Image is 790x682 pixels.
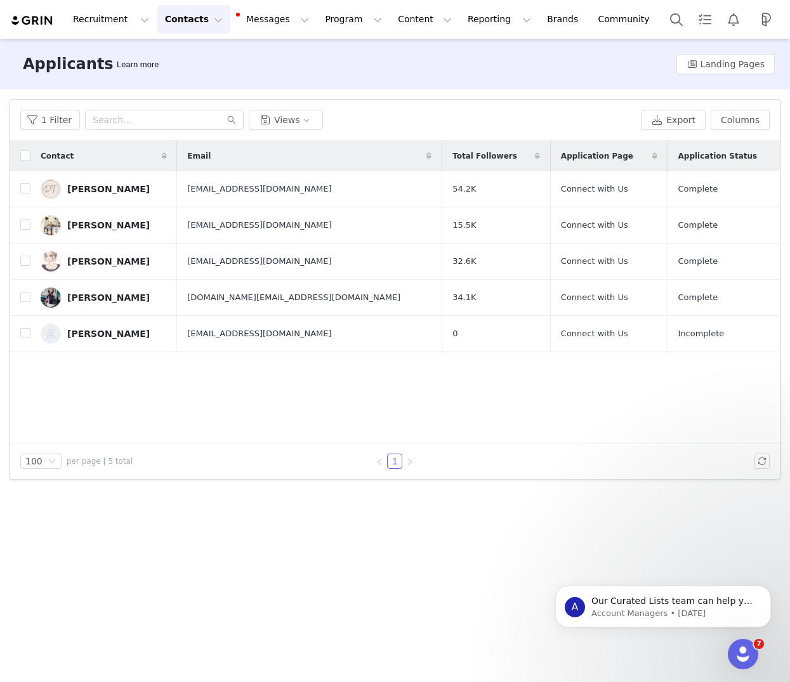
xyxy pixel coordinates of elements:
span: Email [187,150,211,162]
img: placeholder-contacts.jpeg [41,324,61,344]
iframe: Intercom live chat [728,639,758,669]
input: Search... [85,110,244,130]
span: 34.1K [452,291,476,304]
div: Tooltip anchor [114,58,161,71]
img: 12229f4f-a5bc-4c15-b0ef-6985601dbeb8.jpg [41,179,61,199]
span: per page | 5 total [67,456,133,467]
h3: Applicants [23,53,114,75]
a: [PERSON_NAME] [41,251,167,272]
button: Notifications [720,5,747,34]
span: 0 [452,327,458,340]
span: [EMAIL_ADDRESS][DOMAIN_NAME] [187,219,331,232]
span: 15.5K [452,219,476,232]
img: a1182cd3-b8c2-42b9-ab25-1e3a86b43ecf.jpg [41,287,61,308]
span: 32.6K [452,255,476,268]
i: icon: left [376,458,383,466]
span: Total Followers [452,150,517,162]
span: 54.2K [452,183,476,195]
a: [PERSON_NAME] [41,215,167,235]
span: Connect with Us [561,219,628,232]
li: 1 [387,454,402,469]
button: Reporting [460,5,539,34]
button: Recruitment [65,5,157,34]
span: [EMAIL_ADDRESS][DOMAIN_NAME] [187,183,331,195]
i: icon: down [48,457,56,466]
li: Next Page [402,454,418,469]
i: icon: right [406,458,414,466]
div: [PERSON_NAME] [67,256,150,266]
button: Landing Pages [676,54,775,74]
a: 1 [388,454,402,468]
button: 1 Filter [20,110,80,130]
span: [EMAIL_ADDRESS][DOMAIN_NAME] [187,327,331,340]
div: 100 [25,454,43,468]
div: [PERSON_NAME] [67,220,150,230]
a: [PERSON_NAME] [41,324,167,344]
span: Application Page [561,150,633,162]
span: [EMAIL_ADDRESS][DOMAIN_NAME] [187,255,331,268]
span: Application Status [678,150,758,162]
img: grin logo [10,15,55,27]
button: Messages [231,5,317,34]
span: Complete [678,255,718,268]
div: [PERSON_NAME] [67,292,150,303]
a: [PERSON_NAME] [41,287,167,308]
span: [DOMAIN_NAME][EMAIL_ADDRESS][DOMAIN_NAME] [187,291,400,304]
span: 7 [754,639,764,649]
button: Content [390,5,459,34]
i: icon: search [227,115,236,124]
span: Complete [678,183,718,195]
span: Connect with Us [561,327,628,340]
img: ddbf79ca-8526-44f4-8c76-0dad105ecef6.jpg [41,215,61,235]
button: Columns [711,110,770,130]
span: Connect with Us [561,183,628,195]
div: [PERSON_NAME] [67,184,150,194]
img: 7bad52fe-8e26-42a7-837a-944eb1552531.png [756,10,776,30]
li: Previous Page [372,454,387,469]
button: Views [249,110,323,130]
iframe: Intercom notifications message [536,559,790,648]
a: Tasks [691,5,719,34]
button: Contacts [157,5,230,34]
span: Connect with Us [561,291,628,304]
a: Community [591,5,663,34]
button: Profile [748,10,789,30]
a: [PERSON_NAME] [41,179,167,199]
button: Search [662,5,690,34]
span: Incomplete [678,327,725,340]
img: 17cf489f-5a01-489f-b002-a146c39148ac.jpg [41,251,61,272]
span: Connect with Us [561,255,628,268]
span: Complete [678,291,718,304]
span: Complete [678,219,718,232]
span: Contact [41,150,74,162]
button: Program [317,5,390,34]
div: [PERSON_NAME] [67,329,150,339]
a: Brands [539,5,589,34]
button: Export [641,110,706,130]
